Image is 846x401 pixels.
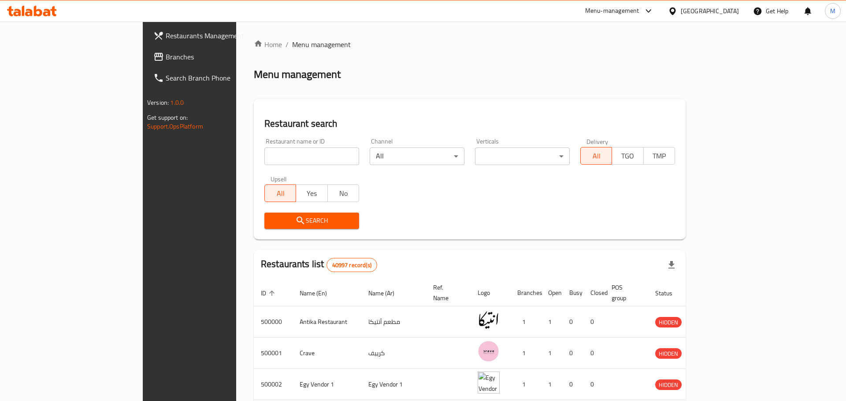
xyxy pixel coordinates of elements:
[478,309,500,331] img: Antika Restaurant
[583,338,605,369] td: 0
[471,280,510,306] th: Logo
[254,67,341,81] h2: Menu management
[261,288,278,298] span: ID
[510,369,541,400] td: 1
[327,184,359,202] button: No
[585,6,639,16] div: Menu-management
[541,338,562,369] td: 1
[583,369,605,400] td: 0
[562,306,583,338] td: 0
[300,288,338,298] span: Name (En)
[562,280,583,306] th: Busy
[147,97,169,108] span: Version:
[580,147,612,165] button: All
[166,73,277,83] span: Search Branch Phone
[300,187,324,200] span: Yes
[361,306,426,338] td: مطعم أنتيكا
[293,306,361,338] td: Antika Restaurant
[271,176,287,182] label: Upsell
[478,372,500,394] img: Egy Vendor 1
[655,380,682,390] span: HIDDEN
[655,317,682,327] div: HIDDEN
[541,369,562,400] td: 1
[361,338,426,369] td: كرييف
[268,187,293,200] span: All
[146,25,284,46] a: Restaurants Management
[147,121,203,132] a: Support.OpsPlatform
[562,369,583,400] td: 0
[655,288,684,298] span: Status
[475,147,570,165] div: ​
[264,147,359,165] input: Search for restaurant name or ID..
[296,184,327,202] button: Yes
[586,138,609,144] label: Delivery
[331,187,356,200] span: No
[271,215,352,226] span: Search
[562,338,583,369] td: 0
[292,39,351,50] span: Menu management
[254,39,686,50] nav: breadcrumb
[170,97,184,108] span: 1.0.0
[655,349,682,359] span: HIDDEN
[327,261,377,269] span: 40997 record(s)
[261,258,377,272] h2: Restaurants list
[264,213,359,229] button: Search
[510,306,541,338] td: 1
[510,338,541,369] td: 1
[584,150,609,162] span: All
[286,39,289,50] li: /
[368,288,406,298] span: Name (Ar)
[541,280,562,306] th: Open
[661,254,682,276] div: Export file
[510,280,541,306] th: Branches
[583,280,605,306] th: Closed
[830,6,835,16] span: M
[166,52,277,62] span: Branches
[583,306,605,338] td: 0
[327,258,377,272] div: Total records count
[361,369,426,400] td: Egy Vendor 1
[370,147,464,165] div: All
[655,317,682,327] span: HIDDEN
[616,150,640,162] span: TGO
[293,369,361,400] td: Egy Vendor 1
[146,67,284,88] a: Search Branch Phone
[612,147,643,165] button: TGO
[681,6,739,16] div: [GEOGRAPHIC_DATA]
[264,184,296,202] button: All
[433,282,460,303] span: Ref. Name
[478,340,500,362] img: Crave
[541,306,562,338] td: 1
[147,112,188,123] span: Get support on:
[293,338,361,369] td: Crave
[612,282,638,303] span: POS group
[264,117,675,130] h2: Restaurant search
[643,147,675,165] button: TMP
[166,30,277,41] span: Restaurants Management
[146,46,284,67] a: Branches
[647,150,672,162] span: TMP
